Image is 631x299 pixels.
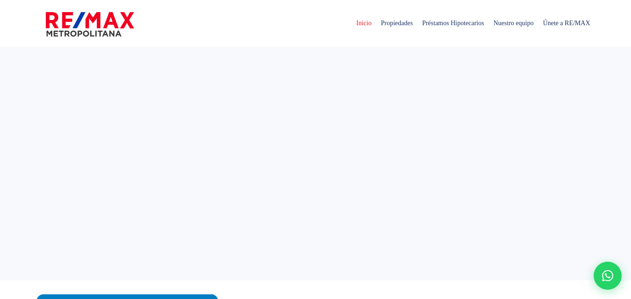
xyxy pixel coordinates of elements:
span: Préstamos Hipotecarios [418,9,489,37]
span: Nuestro equipo [489,9,538,37]
span: Únete a RE/MAX [538,9,595,37]
span: Inicio [352,9,376,37]
span: Propiedades [376,9,417,37]
img: remax-metropolitana-logo [46,10,134,38]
